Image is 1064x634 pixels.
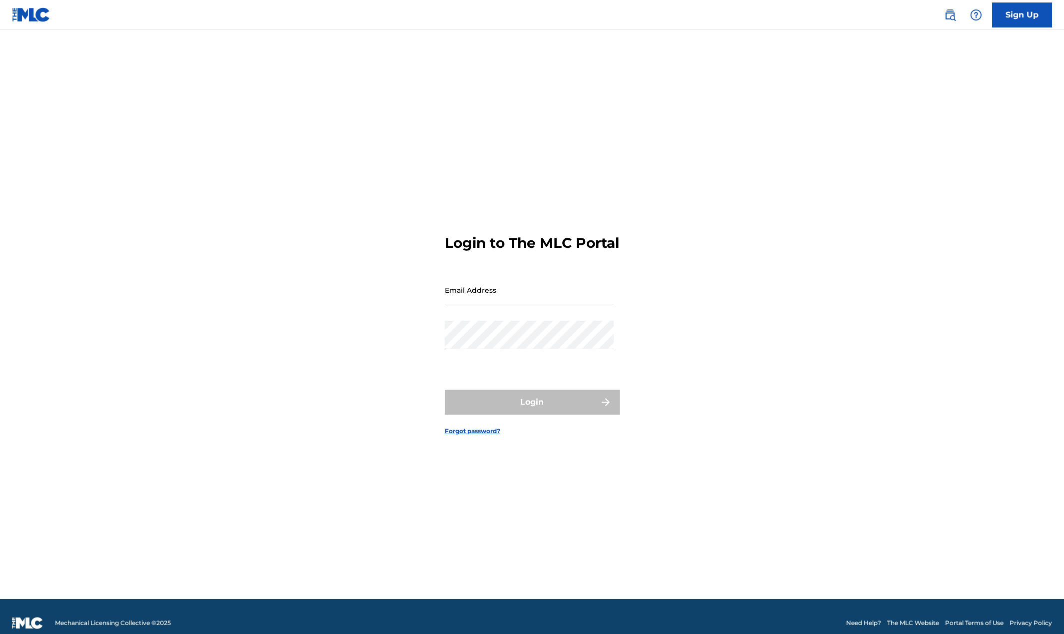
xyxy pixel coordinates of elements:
div: Help [966,5,986,25]
a: The MLC Website [887,619,939,628]
a: Privacy Policy [1010,619,1052,628]
a: Need Help? [846,619,881,628]
img: logo [12,617,43,629]
a: Public Search [940,5,960,25]
a: Portal Terms of Use [945,619,1004,628]
h3: Login to The MLC Portal [445,234,619,252]
span: Mechanical Licensing Collective © 2025 [55,619,171,628]
img: MLC Logo [12,7,50,22]
img: search [944,9,956,21]
a: Sign Up [992,2,1052,27]
img: help [970,9,982,21]
a: Forgot password? [445,427,500,436]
